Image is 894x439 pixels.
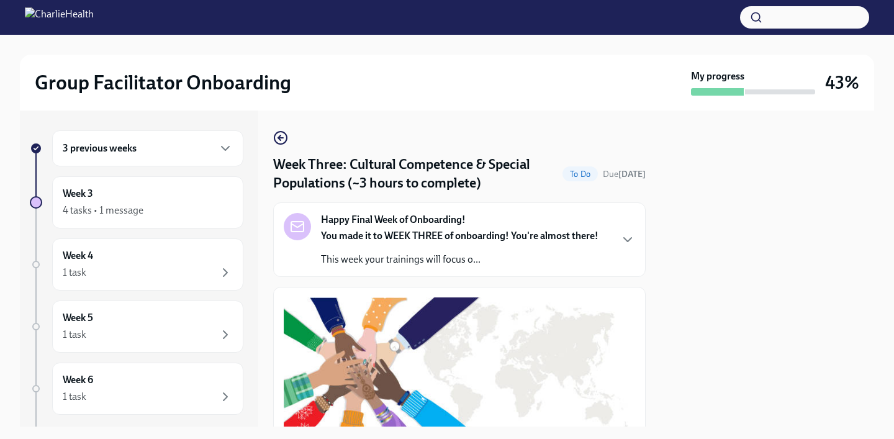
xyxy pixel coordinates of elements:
[562,170,598,179] span: To Do
[321,230,598,242] strong: You made it to WEEK THREE of onboarding! You're almost there!
[63,328,86,342] div: 1 task
[603,168,646,180] span: September 29th, 2025 10:00
[52,130,243,166] div: 3 previous weeks
[321,253,598,266] p: This week your trainings will focus o...
[52,425,153,437] span: Experience ends
[30,301,243,353] a: Week 51 task
[63,187,93,201] h6: Week 3
[63,390,86,404] div: 1 task
[63,249,93,263] h6: Week 4
[25,7,94,27] img: CharlieHealth
[603,169,646,179] span: Due
[121,425,153,437] strong: [DATE]
[273,155,558,192] h4: Week Three: Cultural Competence & Special Populations (~3 hours to complete)
[30,238,243,291] a: Week 41 task
[30,176,243,229] a: Week 34 tasks • 1 message
[30,363,243,415] a: Week 61 task
[63,373,93,387] h6: Week 6
[63,204,143,217] div: 4 tasks • 1 message
[63,142,137,155] h6: 3 previous weeks
[825,71,859,94] h3: 43%
[63,266,86,279] div: 1 task
[35,70,291,95] h2: Group Facilitator Onboarding
[618,169,646,179] strong: [DATE]
[63,311,93,325] h6: Week 5
[691,70,744,83] strong: My progress
[321,213,466,227] strong: Happy Final Week of Onboarding!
